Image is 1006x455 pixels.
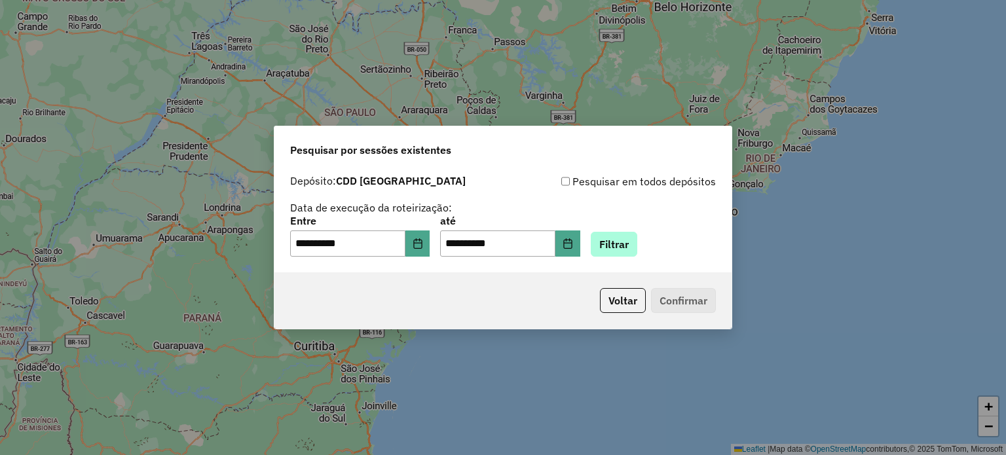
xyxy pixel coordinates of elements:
[591,232,637,257] button: Filtrar
[600,288,646,313] button: Voltar
[405,230,430,257] button: Choose Date
[290,200,452,215] label: Data de execução da roteirização:
[290,213,430,228] label: Entre
[336,174,466,187] strong: CDD [GEOGRAPHIC_DATA]
[555,230,580,257] button: Choose Date
[440,213,580,228] label: até
[290,173,466,189] label: Depósito:
[503,173,716,189] div: Pesquisar em todos depósitos
[290,142,451,158] span: Pesquisar por sessões existentes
